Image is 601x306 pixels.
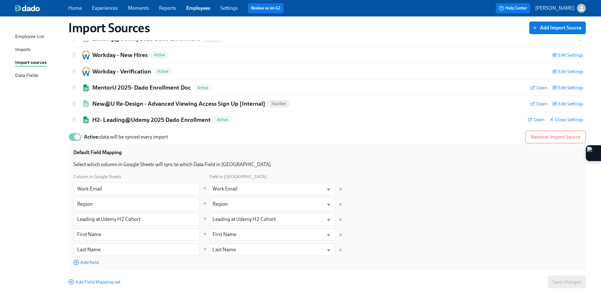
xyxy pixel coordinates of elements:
a: Import sources [15,59,63,67]
button: Open [324,215,334,225]
span: Inactive [268,101,290,106]
div: Employee List [15,33,44,41]
a: Open [530,101,547,107]
button: Close Settings [549,116,583,123]
div: Google SheetsMentorU 2025- Dado Enrollment DocActiveOpenEdit Settings [68,80,586,96]
button: Remove Import Source [525,131,586,143]
div: Google SheetsH2- Leading@Udemy 2025 Dado EnrollmentActiveOpenClose Settings [68,112,586,128]
h2: New@U Re-Design - Advanced Viewing Access Sign Up [Internal] [92,100,265,108]
a: Employees [186,5,210,11]
span: Active [150,53,169,57]
a: Reports [159,5,176,11]
a: Employee List [15,33,63,41]
h2: Workday - Verification [92,67,151,76]
a: Imports [15,46,63,54]
button: Delete mapping [338,187,343,191]
button: Delete mapping [338,202,343,207]
button: Open [324,184,334,194]
span: Active [193,85,212,90]
button: Help Center [496,3,530,13]
strong: Active: [84,134,100,140]
a: Experiences [92,5,118,11]
a: Moments [128,5,149,11]
h2: MentorU 2025- Dado Enrollment Doc [92,84,191,92]
img: Google Sheets [82,84,90,91]
button: Edit Settings [552,84,583,91]
span: Active [213,117,232,122]
p: [PERSON_NAME] [535,5,574,12]
button: Open [324,230,334,240]
h2: H2- Leading@Udemy 2025 Dado Enrollment [92,116,211,124]
h2: Workday - New Hires [92,51,148,59]
h1: Import Sources [68,20,150,35]
a: Settings [220,5,238,11]
img: Google Sheets [82,100,90,107]
div: Data Fields [15,72,38,80]
button: Edit Settings [552,101,583,107]
h3: Default Field Mapping [73,149,122,156]
img: Google Sheets [82,116,90,123]
img: dado [15,5,40,11]
button: Add Import Source [529,22,586,34]
span: Column in Google Sheets [73,174,121,179]
a: Open [530,84,547,91]
img: Workday [82,67,90,76]
button: Add Field Mapping set [68,279,120,285]
button: Delete mapping [338,217,343,222]
span: Remove Import Source [531,134,580,140]
button: Delete mapping [338,248,343,252]
div: Google SheetsNew@U Re-Design - Advanced Viewing Access Sign Up [Internal]InactiveOpenEdit Settings [68,96,586,112]
span: Help Center [499,5,527,11]
a: Data Fields [15,72,63,80]
span: Active [154,69,172,74]
button: Edit Settings [552,68,583,75]
button: Open [324,200,334,209]
a: Open [528,116,544,123]
button: Add field [73,259,99,265]
div: WorkdayWorkday - New HiresActiveEdit Settings [68,47,586,63]
button: Delete mapping [338,233,343,237]
a: dado [15,5,68,11]
p: Select which column in Google Sheets will sync to which Data Field in [GEOGRAPHIC_DATA] [73,161,581,168]
span: Add Import Source [534,25,581,31]
button: Open [324,245,334,255]
div: Import sources [15,59,47,67]
a: Home [68,5,82,11]
button: [PERSON_NAME] [535,4,586,13]
div: WorkdayWorkday - VerificationActiveEdit Settings [68,63,586,79]
div: Imports [15,46,31,54]
span: data will be synced every import [84,134,168,140]
img: Workday [82,51,90,59]
button: Review us on G2 [248,3,284,13]
a: Review us on G2 [251,5,280,11]
span: Field in [GEOGRAPHIC_DATA] [209,174,267,179]
img: Extension Icon [587,147,600,159]
button: Edit Settings [552,52,583,58]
